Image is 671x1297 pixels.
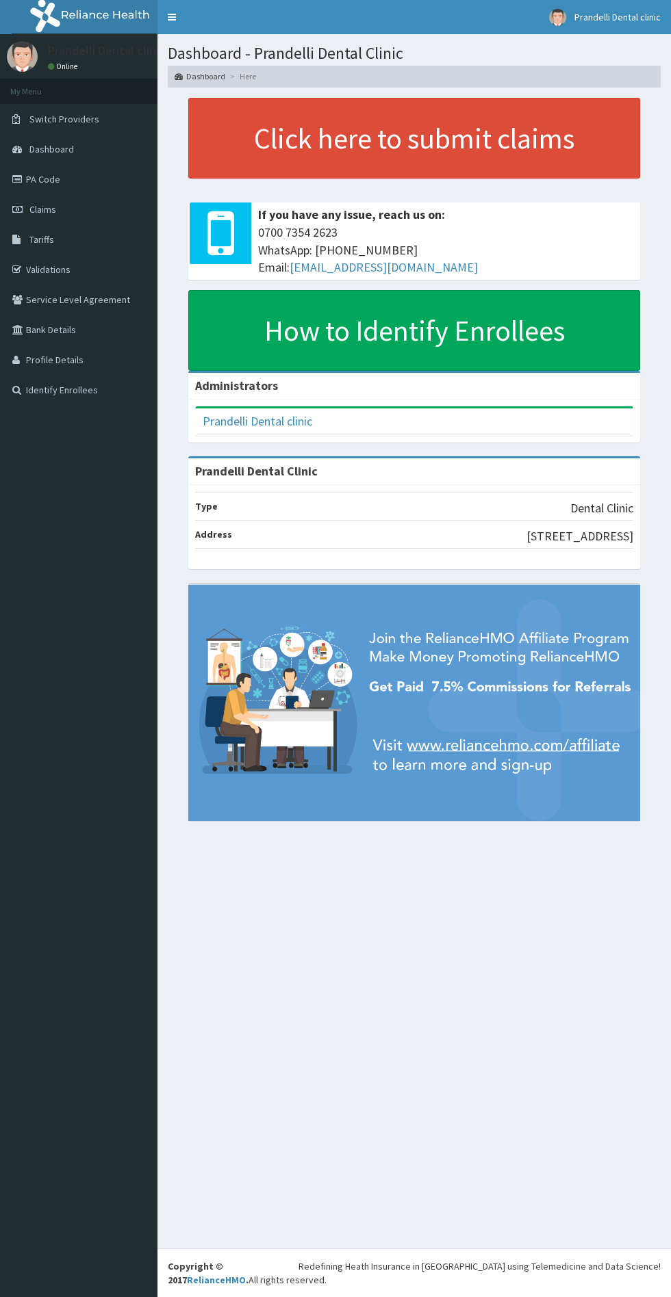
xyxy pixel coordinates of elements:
span: Tariffs [29,233,54,246]
strong: Copyright © 2017 . [168,1260,249,1286]
span: Dashboard [29,143,74,155]
a: How to Identify Enrollees [188,290,640,371]
p: Dental Clinic [570,499,633,517]
a: Prandelli Dental clinic [203,413,312,429]
img: User Image [549,9,566,26]
b: If you have any issue, reach us on: [258,207,445,222]
a: [EMAIL_ADDRESS][DOMAIN_NAME] [290,259,478,275]
b: Administrators [195,378,278,393]
span: Switch Providers [29,113,99,125]
footer: All rights reserved. [157,1248,671,1297]
a: Online [48,62,81,71]
img: User Image [7,41,38,72]
img: provider-team-banner.png [188,585,640,821]
div: Redefining Heath Insurance in [GEOGRAPHIC_DATA] using Telemedicine and Data Science! [299,1259,661,1273]
p: [STREET_ADDRESS] [527,527,633,545]
a: Dashboard [175,70,225,82]
span: 0700 7354 2623 WhatsApp: [PHONE_NUMBER] Email: [258,224,633,276]
span: Claims [29,203,56,215]
a: RelianceHMO [187,1274,246,1286]
p: Prandelli Dental clinic [48,44,165,57]
span: Prandelli Dental clinic [574,11,661,23]
a: Click here to submit claims [188,98,640,179]
li: Here [227,70,256,82]
h1: Dashboard - Prandelli Dental Clinic [168,44,661,62]
strong: Prandelli Dental Clinic [195,463,318,479]
b: Address [195,528,232,540]
b: Type [195,500,218,512]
